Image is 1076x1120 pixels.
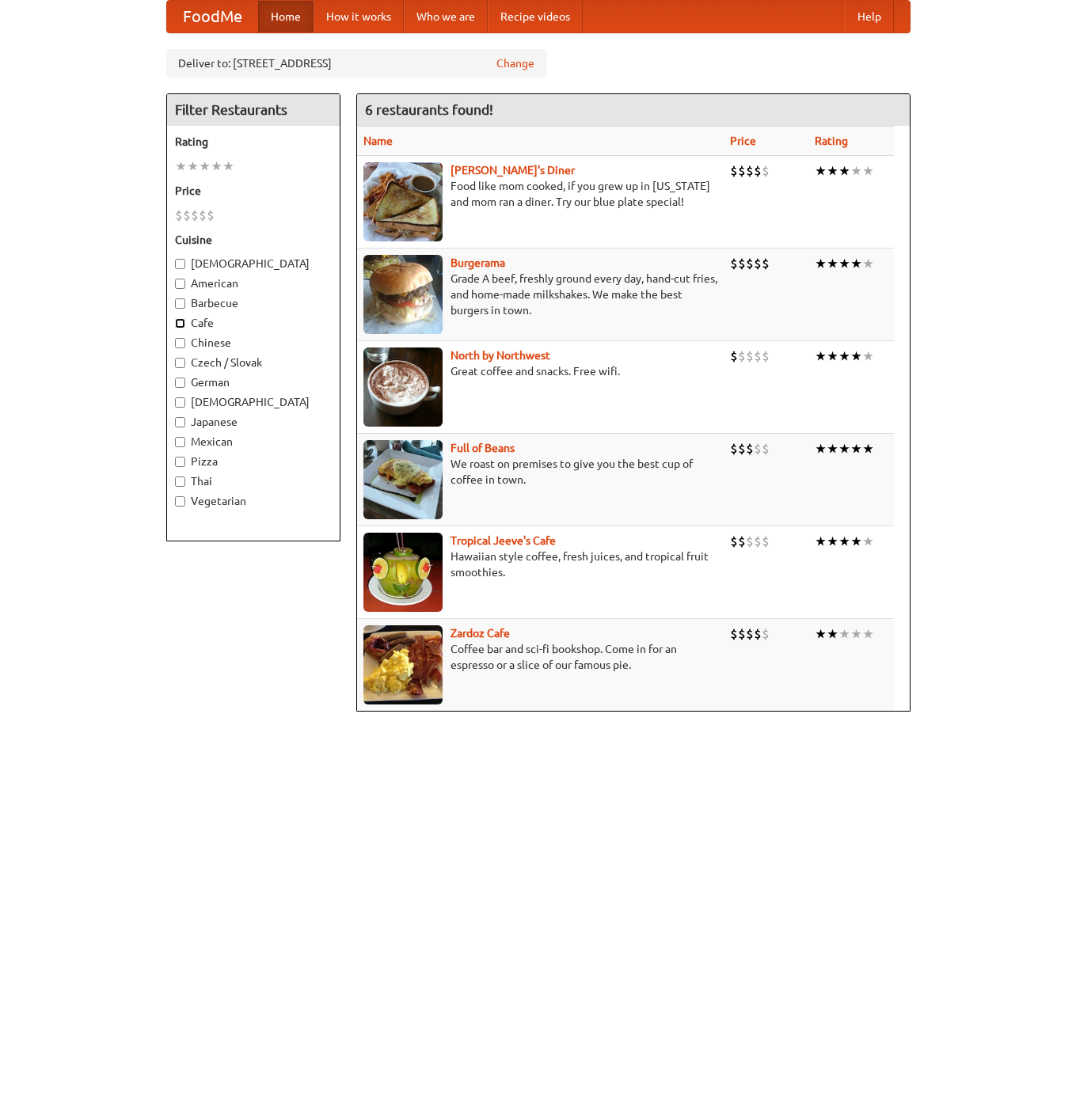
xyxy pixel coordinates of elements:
[815,533,827,550] li: ★
[862,162,874,180] li: ★
[754,533,762,550] li: $
[175,279,185,289] input: American
[850,625,862,643] li: ★
[363,549,717,580] p: Hawaiian style coffee, fresh juices, and tropical fruit smoothies.
[363,162,443,241] img: sallys.jpg
[451,256,505,269] a: Burgerama
[191,207,199,224] li: $
[746,347,754,365] li: $
[762,625,770,643] li: $
[314,1,404,32] a: How it works
[175,397,185,408] input: [DEMOGRAPHIC_DATA]
[850,347,862,365] li: ★
[754,625,762,643] li: $
[175,338,185,348] input: Chinese
[363,440,443,519] img: beans.jpg
[827,533,838,550] li: ★
[175,134,332,150] h5: Rating
[175,232,332,248] h5: Cuisine
[815,162,827,180] li: ★
[754,162,762,180] li: $
[815,440,827,457] li: ★
[862,625,874,643] li: ★
[363,255,443,334] img: burgerama.jpg
[762,440,770,457] li: $
[363,363,717,379] p: Great coffee and snacks. Free wifi.
[258,1,314,32] a: Home
[746,162,754,180] li: $
[175,457,185,467] input: Pizza
[738,347,746,365] li: $
[365,102,493,117] ng-pluralize: 6 restaurants found!
[175,298,185,309] input: Barbecue
[175,183,332,199] h5: Price
[363,135,393,147] a: Name
[762,255,770,272] li: $
[211,158,222,175] li: ★
[850,440,862,457] li: ★
[175,315,332,331] label: Cafe
[862,533,874,550] li: ★
[730,533,738,550] li: $
[175,358,185,368] input: Czech / Slovak
[404,1,488,32] a: Who we are
[754,440,762,457] li: $
[363,533,443,612] img: jeeves.jpg
[175,437,185,447] input: Mexican
[451,627,510,640] a: Zardoz Cafe
[222,158,234,175] li: ★
[815,625,827,643] li: ★
[746,625,754,643] li: $
[762,533,770,550] li: $
[175,295,332,311] label: Barbecue
[738,255,746,272] li: $
[175,476,185,487] input: Thai
[199,207,207,224] li: $
[827,255,838,272] li: ★
[175,414,332,430] label: Japanese
[827,162,838,180] li: ★
[451,164,575,177] b: [PERSON_NAME]'s Diner
[738,162,746,180] li: $
[175,256,332,271] label: [DEMOGRAPHIC_DATA]
[451,349,550,362] a: North by Northwest
[451,534,556,547] a: Tropical Jeeve's Cafe
[762,162,770,180] li: $
[175,496,185,507] input: Vegetarian
[838,255,850,272] li: ★
[754,347,762,365] li: $
[762,347,770,365] li: $
[451,442,515,454] a: Full of Beans
[175,158,187,175] li: ★
[488,1,583,32] a: Recipe videos
[815,255,827,272] li: ★
[175,335,332,351] label: Chinese
[746,533,754,550] li: $
[187,158,199,175] li: ★
[175,473,332,489] label: Thai
[730,255,738,272] li: $
[838,347,850,365] li: ★
[838,625,850,643] li: ★
[207,207,215,224] li: $
[199,158,211,175] li: ★
[363,625,443,704] img: zardoz.jpg
[738,440,746,457] li: $
[175,394,332,410] label: [DEMOGRAPHIC_DATA]
[175,417,185,427] input: Japanese
[166,49,546,78] div: Deliver to: [STREET_ADDRESS]
[738,533,746,550] li: $
[850,162,862,180] li: ★
[730,625,738,643] li: $
[730,347,738,365] li: $
[363,456,717,488] p: We roast on premises to give you the best cup of coffee in town.
[850,255,862,272] li: ★
[850,533,862,550] li: ★
[730,135,756,147] a: Price
[175,374,332,390] label: German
